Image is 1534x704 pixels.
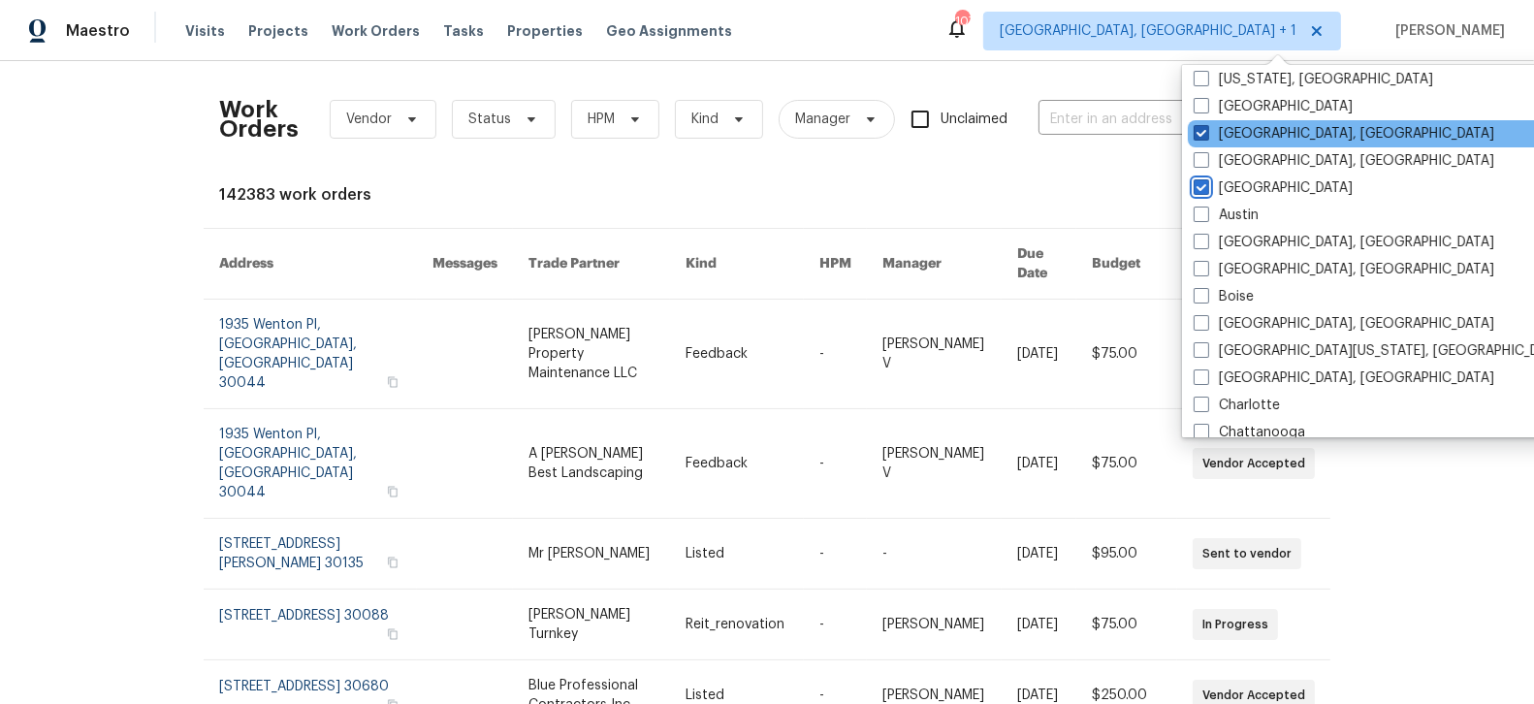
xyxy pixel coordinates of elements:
[185,21,225,41] span: Visits
[1194,396,1280,415] label: Charlotte
[204,229,417,300] th: Address
[804,300,867,409] td: -
[804,519,867,590] td: -
[1194,206,1259,225] label: Austin
[1194,287,1254,306] label: Boise
[670,229,804,300] th: Kind
[1194,314,1494,334] label: [GEOGRAPHIC_DATA], [GEOGRAPHIC_DATA]
[248,21,308,41] span: Projects
[417,229,513,300] th: Messages
[867,519,1002,590] td: -
[867,229,1002,300] th: Manager
[1194,260,1494,279] label: [GEOGRAPHIC_DATA], [GEOGRAPHIC_DATA]
[1002,229,1076,300] th: Due Date
[513,590,670,660] td: [PERSON_NAME] Turnkey
[867,590,1002,660] td: [PERSON_NAME]
[1194,151,1494,171] label: [GEOGRAPHIC_DATA], [GEOGRAPHIC_DATA]
[384,554,401,571] button: Copy Address
[670,519,804,590] td: Listed
[513,409,670,519] td: A [PERSON_NAME] Best Landscaping
[691,110,719,129] span: Kind
[1194,178,1353,198] label: [GEOGRAPHIC_DATA]
[66,21,130,41] span: Maestro
[1076,229,1177,300] th: Budget
[1194,124,1494,144] label: [GEOGRAPHIC_DATA], [GEOGRAPHIC_DATA]
[867,409,1002,519] td: [PERSON_NAME] V
[670,300,804,409] td: Feedback
[795,110,850,129] span: Manager
[1177,229,1330,300] th: Status
[346,110,392,129] span: Vendor
[468,110,511,129] span: Status
[219,185,1315,205] div: 142383 work orders
[1194,368,1494,388] label: [GEOGRAPHIC_DATA], [GEOGRAPHIC_DATA]
[1194,423,1305,442] label: Chattanooga
[867,300,1002,409] td: [PERSON_NAME] V
[804,409,867,519] td: -
[1000,21,1296,41] span: [GEOGRAPHIC_DATA], [GEOGRAPHIC_DATA] + 1
[1194,97,1353,116] label: [GEOGRAPHIC_DATA]
[384,373,401,391] button: Copy Address
[513,300,670,409] td: [PERSON_NAME] Property Maintenance LLC
[332,21,420,41] span: Work Orders
[804,590,867,660] td: -
[606,21,732,41] span: Geo Assignments
[1388,21,1505,41] span: [PERSON_NAME]
[1039,105,1232,135] input: Enter in an address
[507,21,583,41] span: Properties
[384,483,401,500] button: Copy Address
[513,519,670,590] td: Mr [PERSON_NAME]
[384,625,401,643] button: Copy Address
[804,229,867,300] th: HPM
[670,590,804,660] td: Reit_renovation
[219,100,299,139] h2: Work Orders
[588,110,615,129] span: HPM
[941,110,1007,130] span: Unclaimed
[513,229,670,300] th: Trade Partner
[670,409,804,519] td: Feedback
[1194,70,1433,89] label: [US_STATE], [GEOGRAPHIC_DATA]
[443,24,484,38] span: Tasks
[1194,233,1494,252] label: [GEOGRAPHIC_DATA], [GEOGRAPHIC_DATA]
[955,12,969,31] div: 107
